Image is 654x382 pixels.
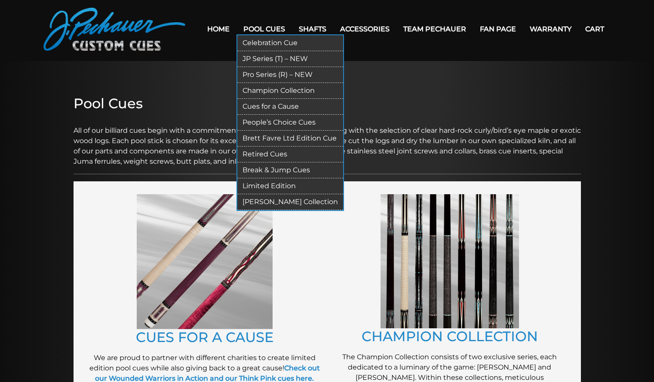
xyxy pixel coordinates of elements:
a: Break & Jump Cues [237,162,343,178]
h2: Pool Cues [74,95,581,112]
a: [PERSON_NAME] Collection [237,194,343,210]
a: Team Pechauer [396,18,473,40]
a: Home [200,18,236,40]
a: CUES FOR A CAUSE [136,329,273,345]
p: All of our billiard cues begin with a commitment to total quality control, starting with the sele... [74,115,581,167]
a: Shafts [292,18,333,40]
a: Brett Favre Ltd Edition Cue [237,131,343,147]
a: JP Series (T) – NEW [237,51,343,67]
a: Cart [578,18,611,40]
a: Limited Edition [237,178,343,194]
img: Pechauer Custom Cues [43,8,185,51]
a: Pool Cues [236,18,292,40]
a: Warranty [523,18,578,40]
a: People’s Choice Cues [237,115,343,131]
a: Cues for a Cause [237,99,343,115]
a: Accessories [333,18,396,40]
a: Pro Series (R) – NEW [237,67,343,83]
a: Fan Page [473,18,523,40]
a: CHAMPION COLLECTION [362,328,538,345]
a: Celebration Cue [237,35,343,51]
a: Retired Cues [237,147,343,162]
a: Champion Collection [237,83,343,99]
